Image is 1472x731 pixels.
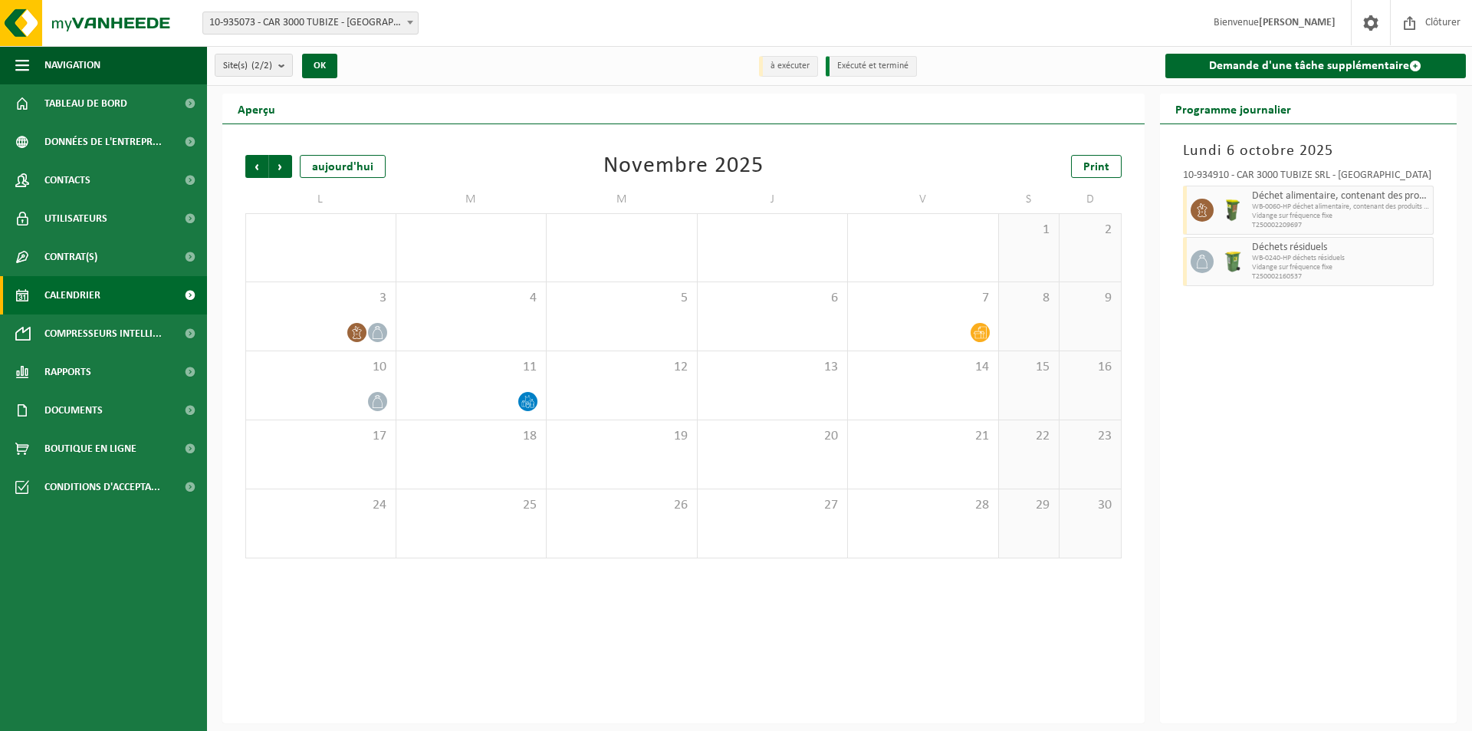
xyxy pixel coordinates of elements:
[1252,263,1430,272] span: Vidange sur fréquence fixe
[856,359,991,376] span: 14
[1252,242,1430,254] span: Déchets résiduels
[44,84,127,123] span: Tableau de bord
[1071,155,1122,178] a: Print
[856,497,991,514] span: 28
[1007,497,1052,514] span: 29
[1007,428,1052,445] span: 22
[215,54,293,77] button: Site(s)(2/2)
[1252,190,1430,203] span: Déchet alimentaire, contenant des produits d'origine animale, non emballé, catégorie 3
[705,497,840,514] span: 27
[245,186,396,213] td: L
[1007,222,1052,239] span: 1
[1221,250,1244,273] img: WB-0240-HPE-GN-50
[1259,17,1336,28] strong: [PERSON_NAME]
[44,276,100,314] span: Calendrier
[222,94,291,123] h2: Aperçu
[759,56,818,77] li: à exécuter
[254,497,388,514] span: 24
[1165,54,1467,78] a: Demande d'une tâche supplémentaire
[1252,203,1430,212] span: WB-0060-HP déchet alimentaire, contenant des produits d'orig
[254,290,388,307] span: 3
[44,430,136,468] span: Boutique en ligne
[254,359,388,376] span: 10
[44,391,103,430] span: Documents
[44,238,97,276] span: Contrat(s)
[1221,199,1244,222] img: WB-0060-HPE-GN-50
[404,359,539,376] span: 11
[1083,161,1109,173] span: Print
[223,54,272,77] span: Site(s)
[396,186,547,213] td: M
[1252,272,1430,282] span: T250002160537
[44,46,100,84] span: Navigation
[203,12,418,34] span: 10-935073 - CAR 3000 TUBIZE - TUBIZE
[1060,186,1121,213] td: D
[999,186,1060,213] td: S
[404,290,539,307] span: 4
[705,359,840,376] span: 13
[245,155,268,178] span: Précédent
[44,314,162,353] span: Compresseurs intelli...
[300,155,386,178] div: aujourd'hui
[848,186,999,213] td: V
[1007,290,1052,307] span: 8
[44,468,160,506] span: Conditions d'accepta...
[856,428,991,445] span: 21
[202,12,419,35] span: 10-935073 - CAR 3000 TUBIZE - TUBIZE
[1067,497,1112,514] span: 30
[856,290,991,307] span: 7
[705,290,840,307] span: 6
[302,54,337,78] button: OK
[554,290,689,307] span: 5
[44,353,91,391] span: Rapports
[44,123,162,161] span: Données de l'entrepr...
[44,199,107,238] span: Utilisateurs
[1067,222,1112,239] span: 2
[251,61,272,71] count: (2/2)
[826,56,917,77] li: Exécuté et terminé
[554,428,689,445] span: 19
[1252,254,1430,263] span: WB-0240-HP déchets résiduels
[1067,290,1112,307] span: 9
[603,155,764,178] div: Novembre 2025
[1067,359,1112,376] span: 16
[1007,359,1052,376] span: 15
[1252,212,1430,221] span: Vidange sur fréquence fixe
[1252,221,1430,230] span: T250002209697
[404,428,539,445] span: 18
[404,497,539,514] span: 25
[254,428,388,445] span: 17
[554,359,689,376] span: 12
[547,186,698,213] td: M
[554,497,689,514] span: 26
[1183,140,1434,163] h3: Lundi 6 octobre 2025
[44,161,90,199] span: Contacts
[698,186,849,213] td: J
[269,155,292,178] span: Suivant
[705,428,840,445] span: 20
[1067,428,1112,445] span: 23
[1183,170,1434,186] div: 10-934910 - CAR 3000 TUBIZE SRL - [GEOGRAPHIC_DATA]
[1160,94,1306,123] h2: Programme journalier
